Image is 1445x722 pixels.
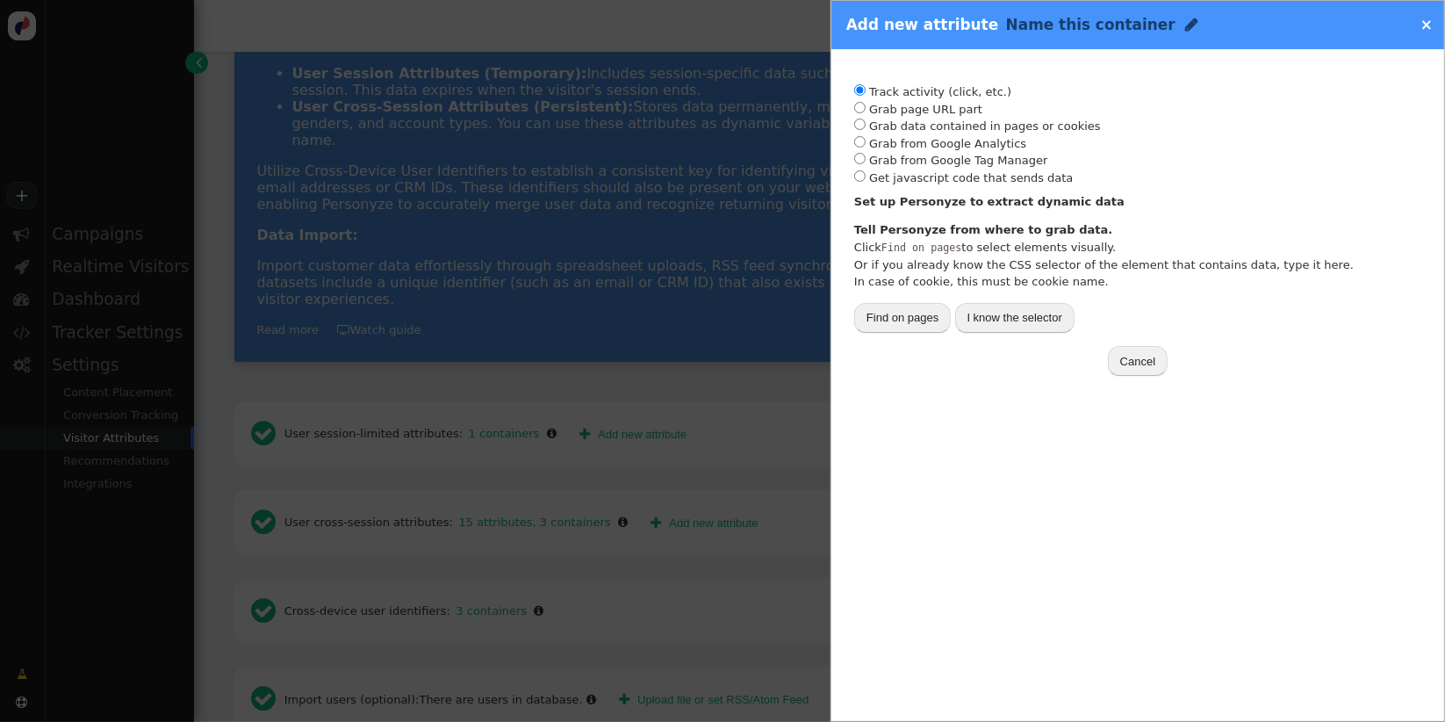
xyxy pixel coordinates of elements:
[854,170,1421,187] li: Get javascript code that sends data
[955,303,1075,333] button: I know the selector
[881,242,961,254] tt: Find on pages
[846,14,1198,36] div: Add new attribute
[1108,346,1168,376] button: Cancel
[854,303,951,333] button: Find on pages
[854,83,1421,101] li: Track activity (click, etc.)
[854,195,1125,208] b: Set up Personyze to extract dynamic data
[1420,16,1433,33] a: ×
[854,101,1421,119] li: Grab page URL part
[1186,18,1198,32] span: 
[854,135,1421,153] li: Grab from Google Analytics
[854,221,1354,290] p: Click to select elements visually. Or if you already know the CSS selector of the element that co...
[854,152,1421,170] li: Grab from Google Tag Manager
[854,223,1112,236] b: Tell Personyze from where to grab data.
[1006,16,1175,33] span: Name this container
[854,118,1421,135] li: Grab data contained in pages or cookies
